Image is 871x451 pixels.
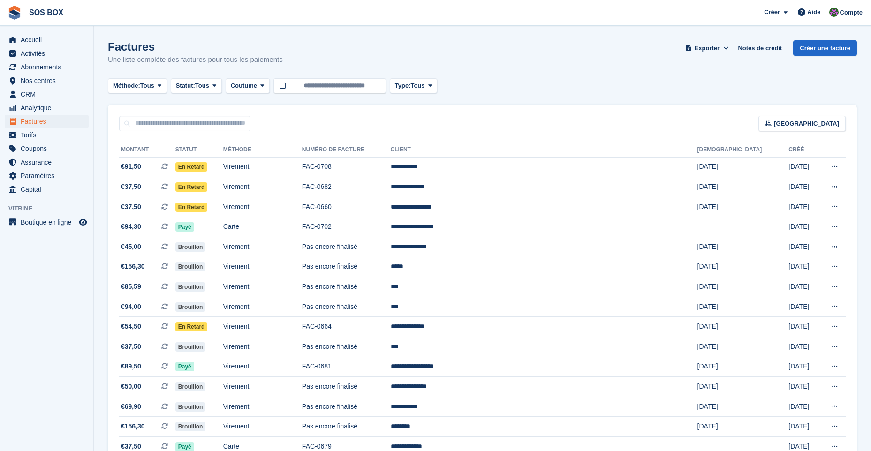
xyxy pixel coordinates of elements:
span: €89,50 [121,361,141,371]
span: Coutume [231,81,257,90]
a: menu [5,60,89,74]
span: €37,50 [121,202,141,212]
a: menu [5,183,89,196]
td: [DATE] [788,397,818,417]
td: [DATE] [697,177,789,197]
span: Statut: [176,81,195,90]
th: Montant [119,143,175,158]
span: Activités [21,47,77,60]
span: Tarifs [21,128,77,142]
td: [DATE] [697,377,789,397]
span: Compte [840,8,863,17]
td: [DATE] [788,377,818,397]
td: Pas encore finalisé [302,237,391,257]
span: Brouillon [175,382,206,391]
td: Pas encore finalisé [302,277,391,297]
button: Coutume [226,78,270,94]
span: Tous [140,81,154,90]
td: Pas encore finalisé [302,397,391,417]
span: Capital [21,183,77,196]
span: €45,00 [121,242,141,252]
span: Brouillon [175,242,206,252]
td: Virement [223,357,302,377]
a: Notes de crédit [734,40,786,56]
span: Analytique [21,101,77,114]
td: [DATE] [697,337,789,357]
span: En retard [175,203,208,212]
span: €94,30 [121,222,141,232]
td: [DATE] [697,417,789,437]
span: Type: [395,81,411,90]
td: [DATE] [788,417,818,437]
td: [DATE] [788,197,818,217]
td: Virement [223,377,302,397]
td: Pas encore finalisé [302,257,391,277]
td: [DATE] [697,357,789,377]
a: menu [5,47,89,60]
span: Brouillon [175,262,206,271]
td: FAC-0660 [302,197,391,217]
td: FAC-0681 [302,357,391,377]
a: menu [5,128,89,142]
span: Abonnements [21,60,77,74]
td: [DATE] [788,317,818,337]
a: menu [5,33,89,46]
a: SOS BOX [25,5,67,20]
td: Virement [223,277,302,297]
a: menu [5,74,89,87]
td: [DATE] [697,157,789,177]
td: Virement [223,417,302,437]
td: Pas encore finalisé [302,337,391,357]
span: Tous [410,81,424,90]
th: Client [391,143,697,158]
span: Créer [764,8,780,17]
a: Boutique d'aperçu [77,217,89,228]
span: €50,00 [121,382,141,391]
a: menu [5,142,89,155]
span: Vitrine [8,204,93,213]
td: Virement [223,157,302,177]
span: Factures [21,115,77,128]
th: [DEMOGRAPHIC_DATA] [697,143,789,158]
td: [DATE] [788,337,818,357]
td: [DATE] [697,237,789,257]
button: Méthode: Tous [108,78,167,94]
td: Carte [223,217,302,237]
img: stora-icon-8386f47178a22dfd0bd8f6a31ec36ba5ce8667c1dd55bd0f319d3a0aa187defe.svg [8,6,22,20]
td: FAC-0708 [302,157,391,177]
span: Aide [807,8,820,17]
a: menu [5,216,89,229]
td: [DATE] [788,177,818,197]
td: [DATE] [697,277,789,297]
span: Méthode: [113,81,140,90]
td: Pas encore finalisé [302,417,391,437]
span: €94,00 [121,302,141,312]
td: [DATE] [788,277,818,297]
td: Pas encore finalisé [302,297,391,317]
td: [DATE] [788,297,818,317]
td: [DATE] [788,257,818,277]
span: Brouillon [175,282,206,292]
span: Brouillon [175,422,206,431]
th: Numéro de facture [302,143,391,158]
td: [DATE] [697,297,789,317]
span: Payé [175,362,194,371]
span: €91,50 [121,162,141,172]
th: Statut [175,143,223,158]
td: Virement [223,317,302,337]
span: Accueil [21,33,77,46]
td: [DATE] [788,217,818,237]
span: €54,50 [121,322,141,331]
span: Coupons [21,142,77,155]
a: menu [5,169,89,182]
span: €69,90 [121,402,141,412]
span: €156,30 [121,421,145,431]
span: Brouillon [175,402,206,412]
span: Boutique en ligne [21,216,77,229]
button: Type: Tous [390,78,438,94]
span: En retard [175,182,208,192]
p: Une liste complète des factures pour tous les paiements [108,54,283,65]
span: CRM [21,88,77,101]
img: ALEXANDRE SOUBIRA [829,8,839,17]
span: En retard [175,322,208,331]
